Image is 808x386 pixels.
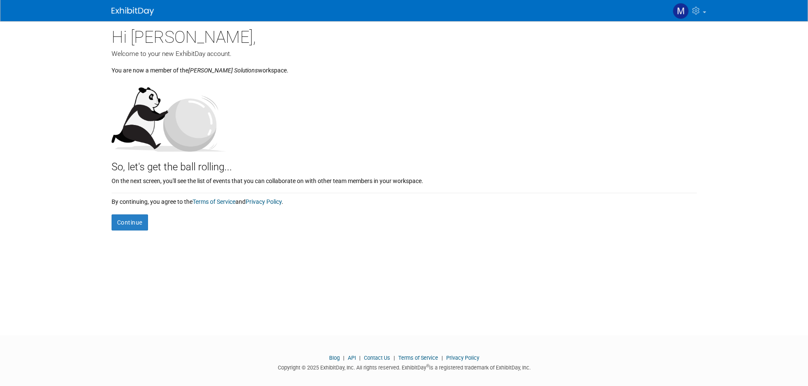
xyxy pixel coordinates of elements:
span: | [341,355,347,361]
img: Mary Orefice [673,3,689,19]
a: Privacy Policy [446,355,479,361]
img: Let's get the ball rolling [112,79,226,152]
div: Welcome to your new ExhibitDay account. [112,49,697,58]
span: | [391,355,397,361]
sup: ® [426,364,429,368]
a: Terms of Service [398,355,438,361]
button: Continue [112,214,148,230]
span: | [357,355,363,361]
div: Hi [PERSON_NAME], [112,21,697,49]
img: ExhibitDay [112,7,154,16]
div: So, let's get the ball rolling... [112,152,697,175]
i: [PERSON_NAME] Solutions [188,67,258,74]
a: API [348,355,356,361]
div: By continuing, you agree to the and . [112,193,697,206]
a: Terms of Service [193,198,235,205]
span: | [439,355,445,361]
a: Blog [329,355,340,361]
div: You are now a member of the workspace. [112,58,697,75]
a: Contact Us [364,355,390,361]
a: Privacy Policy [246,198,282,205]
div: On the next screen, you'll see the list of events that you can collaborate on with other team mem... [112,175,697,185]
